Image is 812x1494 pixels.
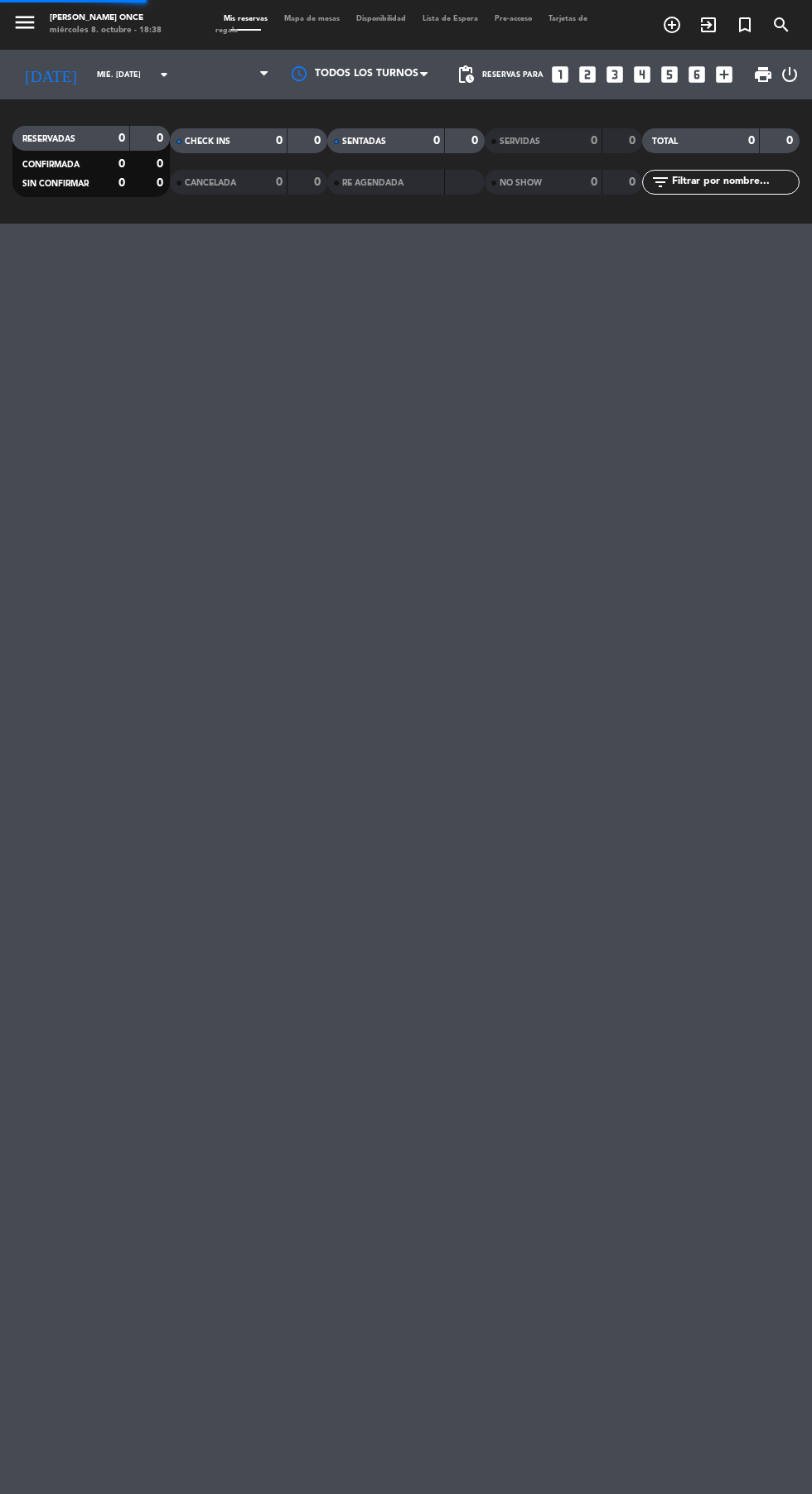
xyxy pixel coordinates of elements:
i: arrow_drop_down [154,65,174,84]
strong: 0 [276,135,283,147]
i: looks_5 [659,64,680,85]
strong: 0 [629,135,639,147]
strong: 0 [786,135,796,147]
i: looks_3 [604,64,626,85]
span: pending_actions [456,65,476,84]
strong: 0 [118,158,125,170]
strong: 0 [118,133,125,144]
span: Pre-acceso [486,15,540,22]
strong: 0 [157,177,167,189]
i: search [771,15,791,35]
span: Reservas para [482,70,544,80]
input: Filtrar por nombre... [670,173,799,191]
strong: 0 [591,135,597,147]
div: LOG OUT [780,50,800,99]
span: Mapa de mesas [276,15,348,22]
span: SENTADAS [342,137,386,146]
strong: 0 [748,135,755,147]
span: SIN CONFIRMAR [22,180,89,188]
div: [PERSON_NAME] Once [50,12,162,25]
strong: 0 [157,158,167,170]
span: CHECK INS [185,137,230,146]
strong: 0 [471,135,481,147]
span: SERVIDAS [500,137,540,146]
i: looks_one [549,64,571,85]
strong: 0 [276,176,283,188]
span: NO SHOW [500,179,542,187]
span: TOTAL [652,137,678,146]
strong: 0 [157,133,167,144]
div: miércoles 8. octubre - 18:38 [50,25,162,37]
button: menu [12,10,37,39]
i: exit_to_app [698,15,718,35]
span: Mis reservas [215,15,276,22]
strong: 0 [314,135,324,147]
span: RE AGENDADA [342,179,404,187]
strong: 0 [433,135,440,147]
span: CANCELADA [185,179,236,187]
strong: 0 [591,176,597,188]
i: power_settings_new [780,65,800,84]
span: Disponibilidad [348,15,414,22]
i: [DATE] [12,58,89,91]
i: filter_list [650,172,670,192]
i: looks_two [577,64,598,85]
strong: 0 [314,176,324,188]
span: RESERVADAS [22,135,75,143]
i: looks_4 [631,64,653,85]
strong: 0 [629,176,639,188]
i: looks_6 [686,64,708,85]
i: add_circle_outline [662,15,682,35]
i: menu [12,10,37,35]
strong: 0 [118,177,125,189]
span: print [753,65,773,84]
span: CONFIRMADA [22,161,80,169]
span: Lista de Espera [414,15,486,22]
i: add_box [713,64,735,85]
i: turned_in_not [735,15,755,35]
